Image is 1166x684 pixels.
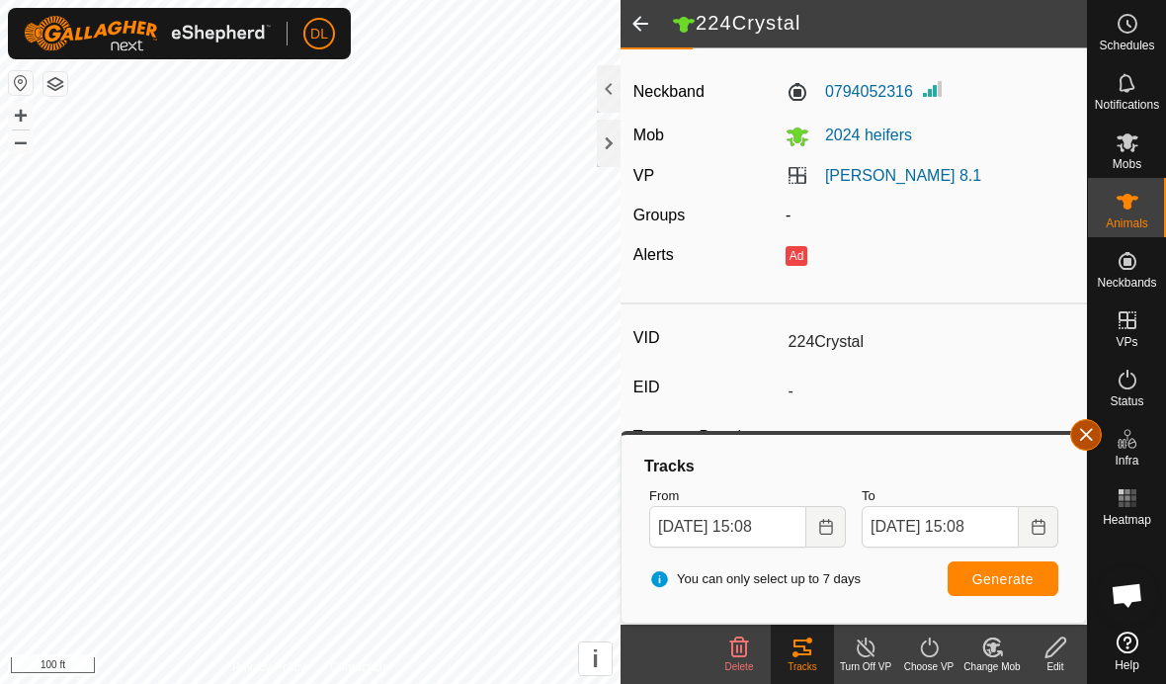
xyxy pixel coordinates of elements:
[921,77,945,101] img: Signal strength
[633,207,685,223] label: Groups
[806,506,846,548] button: Choose Date
[9,129,33,153] button: –
[330,658,388,676] a: Contact Us
[633,246,674,263] label: Alerts
[579,642,612,675] button: i
[633,325,781,351] label: VID
[1106,217,1148,229] span: Animals
[778,204,1082,227] div: -
[633,127,664,143] label: Mob
[310,24,328,44] span: DL
[592,645,599,672] span: i
[1113,158,1141,170] span: Mobs
[633,80,705,104] label: Neckband
[960,659,1024,674] div: Change Mob
[1116,336,1137,348] span: VPs
[972,571,1034,587] span: Generate
[9,71,33,95] button: Reset Map
[786,80,913,104] label: 0794052316
[1110,395,1143,407] span: Status
[834,659,897,674] div: Turn Off VP
[948,561,1058,596] button: Generate
[825,167,981,184] a: [PERSON_NAME] 8.1
[649,569,861,589] span: You can only select up to 7 days
[232,658,306,676] a: Privacy Policy
[1098,565,1157,625] div: Open chat
[649,486,846,506] label: From
[1024,659,1087,674] div: Edit
[43,72,67,96] button: Map Layers
[1115,659,1139,671] span: Help
[809,127,912,143] span: 2024 heifers
[1097,277,1156,289] span: Neckbands
[672,11,1087,37] h2: 224Crystal
[633,167,654,184] label: VP
[1099,40,1154,51] span: Schedules
[24,16,271,51] img: Gallagher Logo
[786,246,807,266] button: Ad
[9,104,33,128] button: +
[1019,506,1058,548] button: Choose Date
[1103,514,1151,526] span: Heatmap
[1115,455,1138,467] span: Infra
[725,661,754,672] span: Delete
[641,455,1066,478] div: Tracks
[771,659,834,674] div: Tracks
[897,659,960,674] div: Choose VP
[633,375,781,400] label: EID
[1095,99,1159,111] span: Notifications
[1088,624,1166,679] a: Help
[633,424,781,450] label: Tattoo or Brand
[862,486,1058,506] label: To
